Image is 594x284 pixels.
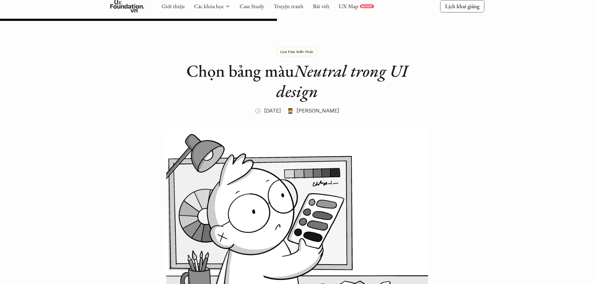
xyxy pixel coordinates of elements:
[280,49,314,54] p: Lúa hóa kiến thức
[255,106,281,115] p: 🕔 [DATE]
[313,2,329,10] a: Bài viết
[276,60,412,102] em: Neutral trong UI design
[194,2,224,10] a: Các khóa học
[339,2,358,10] a: UX Map
[287,106,339,115] p: 🧑‍🎓 [PERSON_NAME]
[445,2,479,10] p: Lịch khai giảng
[162,2,185,10] a: Giới thiệu
[360,4,374,8] a: REPORT
[273,2,303,10] a: Truyện tranh
[172,61,422,101] h1: Chọn bảng màu
[361,4,373,8] p: REPORT
[239,2,264,10] a: Case Study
